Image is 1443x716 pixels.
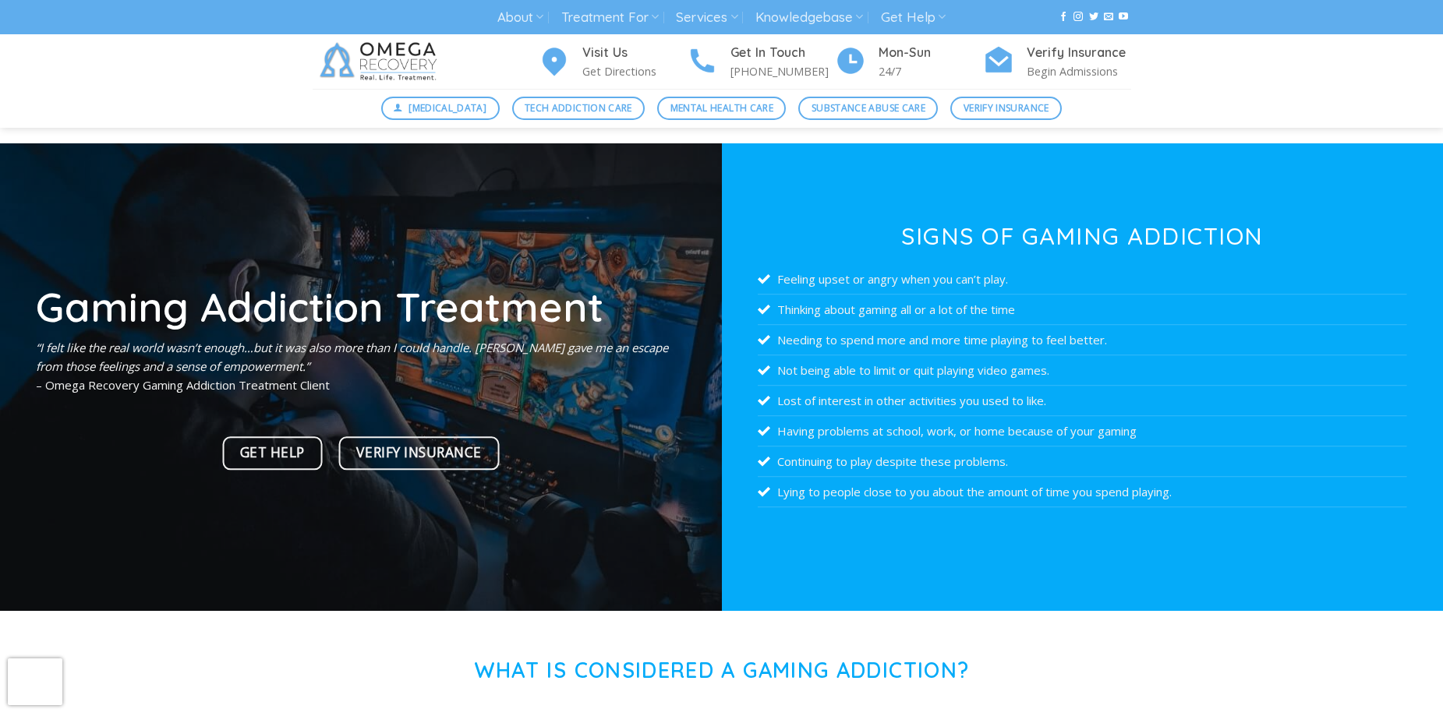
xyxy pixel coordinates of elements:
[670,101,773,115] span: Mental Health Care
[812,101,925,115] span: Substance Abuse Care
[687,43,835,81] a: Get In Touch [PHONE_NUMBER]
[36,340,668,374] em: “I felt like the real world wasn’t enough…but it was also more than I could handle. [PERSON_NAME]...
[525,101,632,115] span: Tech Addiction Care
[313,658,1131,683] h1: What is Considered a Gaming Addiction?
[730,62,835,80] p: [PHONE_NUMBER]
[798,97,938,120] a: Substance Abuse Care
[582,62,687,80] p: Get Directions
[36,338,685,394] p: – Omega Recovery Gaming Addiction Treatment Client
[1089,12,1098,23] a: Follow on Twitter
[758,295,1407,325] li: Thinking about gaming all or a lot of the time
[758,477,1407,507] li: Lying to people close to you about the amount of time you spend playing.
[561,3,659,32] a: Treatment For
[758,416,1407,446] li: Having problems at school, work, or home because of your gaming
[1073,12,1083,23] a: Follow on Instagram
[222,436,323,470] a: Get Help
[408,101,486,115] span: [MEDICAL_DATA]
[339,436,500,470] a: Verify Insurance
[881,3,946,32] a: Get Help
[356,442,481,464] span: Verify Insurance
[730,43,835,63] h4: Get In Touch
[758,386,1407,416] li: Lost of interest in other activities you used to like.
[36,286,685,327] h1: Gaming Addiction Treatment
[950,97,1062,120] a: Verify Insurance
[1059,12,1068,23] a: Follow on Facebook
[1104,12,1113,23] a: Send us an email
[539,43,687,81] a: Visit Us Get Directions
[879,62,983,80] p: 24/7
[755,3,863,32] a: Knowledgebase
[240,442,305,464] span: Get Help
[758,325,1407,355] li: Needing to spend more and more time playing to feel better.
[512,97,645,120] a: Tech Addiction Care
[676,3,737,32] a: Services
[1027,43,1131,63] h4: Verify Insurance
[657,97,786,120] a: Mental Health Care
[758,446,1407,477] li: Continuing to play despite these problems.
[964,101,1049,115] span: Verify Insurance
[497,3,543,32] a: About
[758,355,1407,386] li: Not being able to limit or quit playing video games.
[1119,12,1128,23] a: Follow on YouTube
[313,34,449,89] img: Omega Recovery
[983,43,1131,81] a: Verify Insurance Begin Admissions
[1027,62,1131,80] p: Begin Admissions
[582,43,687,63] h4: Visit Us
[758,224,1407,248] h3: Signs of Gaming Addiction
[758,264,1407,295] li: Feeling upset or angry when you can’t play.
[381,97,500,120] a: [MEDICAL_DATA]
[879,43,983,63] h4: Mon-Sun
